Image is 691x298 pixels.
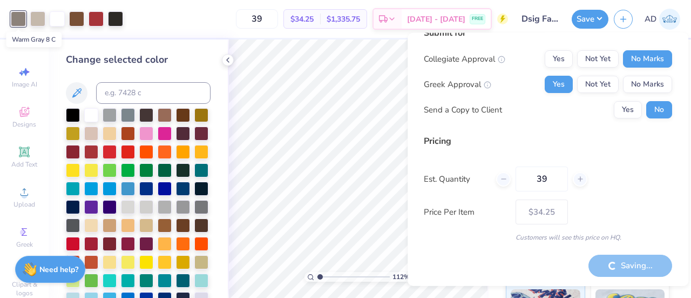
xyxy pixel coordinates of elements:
[545,76,573,93] button: Yes
[11,160,37,169] span: Add Text
[659,9,680,30] img: Ava Dee
[513,8,566,30] input: Untitled Design
[12,80,37,89] span: Image AI
[13,200,35,209] span: Upload
[16,240,33,249] span: Greek
[66,52,211,67] div: Change selected color
[577,50,619,68] button: Not Yet
[6,32,62,47] div: Warm Gray 8 C
[572,10,608,29] button: Save
[424,173,488,185] label: Est. Quantity
[424,233,672,242] div: Customers will see this price on HQ.
[424,27,672,39] div: Submit for
[645,13,656,25] span: AD
[577,76,619,93] button: Not Yet
[290,14,314,25] span: $34.25
[545,50,573,68] button: Yes
[407,14,465,25] span: [DATE] - [DATE]
[424,103,502,116] div: Send a Copy to Client
[424,206,507,218] label: Price Per Item
[472,15,483,23] span: FREE
[5,280,43,297] span: Clipart & logos
[623,76,672,93] button: No Marks
[516,167,568,191] input: – –
[39,264,78,275] strong: Need help?
[392,272,410,282] span: 112 %
[424,52,505,65] div: Collegiate Approval
[424,78,491,90] div: Greek Approval
[424,135,672,148] div: Pricing
[614,101,642,118] button: Yes
[623,50,672,68] button: No Marks
[12,120,36,129] span: Designs
[96,82,211,104] input: e.g. 7428 c
[327,14,360,25] span: $1,335.75
[236,9,278,29] input: – –
[645,9,680,30] a: AD
[646,101,672,118] button: No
